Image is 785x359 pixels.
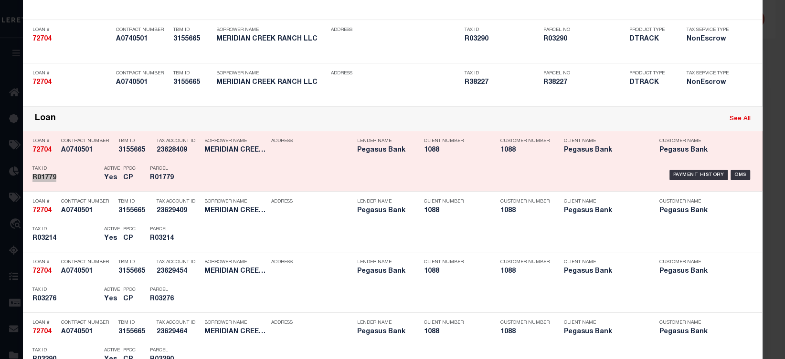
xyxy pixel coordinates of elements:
[564,320,645,326] p: Client Name
[357,199,410,205] p: Lender Name
[271,199,352,205] p: Address
[32,71,111,76] p: Loan #
[424,267,486,276] h5: 1088
[216,71,326,76] p: Borrower Name
[731,170,750,180] div: OMS
[118,267,152,276] h5: 3155665
[216,79,326,87] h5: MERIDIAN CREEK RANCH LLC
[116,79,169,87] h5: A0740501
[61,207,114,215] h5: A0740501
[424,146,486,154] h5: 1088
[357,328,410,336] h5: Pegasus Bank
[157,199,200,205] p: Tax Account ID
[118,138,152,144] p: TBM ID
[500,328,548,336] h5: 1088
[669,170,728,180] div: Payment History
[216,27,326,33] p: Borrower Name
[564,328,645,336] h5: Pegasus Bank
[157,138,200,144] p: Tax Account ID
[32,79,111,87] h5: 72704
[32,295,99,303] h5: R03276
[116,27,169,33] p: Contract Number
[61,138,114,144] p: Contract Number
[104,235,118,243] h5: Yes
[465,79,539,87] h5: R38227
[500,320,550,326] p: Customer Number
[32,147,52,154] strong: 72704
[150,348,193,353] p: Parcel
[123,174,136,182] h5: CP
[543,27,625,33] p: Parcel No
[271,259,352,265] p: Address
[61,199,114,205] p: Contract Number
[659,138,741,144] p: Customer Name
[118,146,152,154] h5: 3155665
[32,207,56,215] h5: 72704
[118,199,152,205] p: TBM ID
[500,146,548,154] h5: 1088
[118,320,152,326] p: TBM ID
[629,35,672,43] h5: DTRACK
[104,348,120,353] p: Active
[659,207,741,215] h5: Pegasus Bank
[500,259,550,265] p: Customer Number
[629,27,672,33] p: Product Type
[32,199,56,205] p: Loan #
[659,328,741,336] h5: Pegasus Bank
[157,146,200,154] h5: 23628409
[424,207,486,215] h5: 1088
[32,207,52,214] strong: 72704
[61,146,114,154] h5: A0740501
[216,35,326,43] h5: MERIDIAN CREEK RANCH LLC
[204,199,266,205] p: Borrower Name
[61,259,114,265] p: Contract Number
[150,295,193,303] h5: R03276
[659,267,741,276] h5: Pegasus Bank
[629,71,672,76] p: Product Type
[357,207,410,215] h5: Pegasus Bank
[564,199,645,205] p: Client Name
[564,146,645,154] h5: Pegasus Bank
[331,71,460,76] p: Address
[357,320,410,326] p: Lender Name
[157,267,200,276] h5: 23629454
[157,320,200,326] p: Tax Account ID
[204,328,266,336] h5: MERIDIAN CREEK RANCH LLC
[204,207,266,215] h5: MERIDIAN CREEK RANCH LLC
[32,328,56,336] h5: 72704
[157,259,200,265] p: Tax Account ID
[173,79,212,87] h5: 3155665
[564,267,645,276] h5: Pegasus Bank
[543,79,625,87] h5: R38227
[32,27,111,33] p: Loan #
[357,267,410,276] h5: Pegasus Bank
[104,287,120,293] p: Active
[32,138,56,144] p: Loan #
[118,328,152,336] h5: 3155665
[629,79,672,87] h5: DTRACK
[465,71,539,76] p: Tax ID
[543,71,625,76] p: Parcel No
[32,259,56,265] p: Loan #
[204,320,266,326] p: Borrower Name
[331,27,460,33] p: Address
[32,348,99,353] p: Tax ID
[564,259,645,265] p: Client Name
[61,267,114,276] h5: A0740501
[424,259,486,265] p: Client Number
[32,320,56,326] p: Loan #
[271,320,352,326] p: Address
[500,267,548,276] h5: 1088
[730,116,751,122] a: See All
[465,35,539,43] h5: R03290
[500,199,550,205] p: Customer Number
[32,226,99,232] p: Tax ID
[500,138,550,144] p: Customer Number
[687,71,734,76] p: Tax Service Type
[659,199,741,205] p: Customer Name
[204,267,266,276] h5: MERIDIAN CREEK RANCH LLC
[32,166,99,172] p: Tax ID
[271,138,352,144] p: Address
[357,259,410,265] p: Lender Name
[357,146,410,154] h5: Pegasus Bank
